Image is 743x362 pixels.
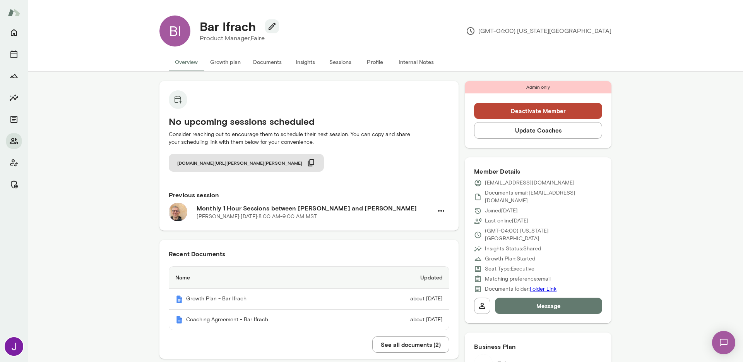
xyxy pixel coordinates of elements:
div: Admin only [465,81,611,93]
th: Name [169,267,365,289]
button: Sessions [6,47,22,62]
h5: No upcoming sessions scheduled [169,115,449,128]
h6: Business Plan [474,342,602,351]
p: Growth Plan: Started [485,255,535,263]
button: Growth plan [204,53,247,71]
button: See all documents (2) [372,336,449,353]
button: [DOMAIN_NAME][URL][PERSON_NAME][PERSON_NAME] [169,154,324,172]
button: Profile [358,53,392,71]
p: (GMT-04:00) [US_STATE][GEOGRAPHIC_DATA] [485,227,602,243]
h6: Recent Documents [169,249,449,259]
button: Overview [169,53,204,71]
button: Sessions [323,53,358,71]
h6: Previous session [169,190,449,200]
p: Product Manager, Faire [200,34,273,43]
p: Matching preference: email [485,275,551,283]
img: Mento [8,5,20,20]
button: Home [6,25,22,40]
h4: Bar Ifrach [200,19,256,34]
button: Manage [6,177,22,192]
h6: Monthly 1 Hour Sessions between [PERSON_NAME] and [PERSON_NAME] [197,203,433,213]
p: Documents folder: [485,285,556,293]
img: Mento [175,295,183,303]
a: Folder Link [530,286,556,292]
p: Seat Type: Executive [485,265,534,273]
img: Mento [175,316,183,324]
p: Insights Status: Shared [485,245,541,253]
p: Joined [DATE] [485,207,518,215]
td: about [DATE] [365,310,449,330]
span: [DOMAIN_NAME][URL][PERSON_NAME][PERSON_NAME] [177,160,302,166]
p: (GMT-04:00) [US_STATE][GEOGRAPHIC_DATA] [466,26,611,36]
th: Updated [365,267,449,289]
button: Documents [247,53,288,71]
p: Last online [DATE] [485,217,529,225]
img: Jocelyn Grodin [5,337,23,356]
td: about [DATE] [365,289,449,310]
button: Internal Notes [392,53,440,71]
p: Documents email: [EMAIL_ADDRESS][DOMAIN_NAME] [485,189,602,205]
button: Members [6,133,22,149]
div: BI [159,16,190,47]
button: Client app [6,155,22,171]
h6: Member Details [474,167,602,176]
button: Deactivate Member [474,103,602,119]
p: [EMAIL_ADDRESS][DOMAIN_NAME] [485,179,575,187]
button: Insights [288,53,323,71]
th: Growth Plan - Bar Ifrach [169,289,365,310]
button: Update Coaches [474,122,602,138]
button: Growth Plan [6,68,22,84]
p: [PERSON_NAME] · [DATE] · 8:00 AM-9:00 AM MST [197,213,317,221]
p: Consider reaching out to encourage them to schedule their next session. You can copy and share yo... [169,131,449,146]
button: Insights [6,90,22,105]
button: Message [495,298,602,314]
th: Coaching Agreement - Bar Ifrach [169,310,365,330]
button: Documents [6,112,22,127]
